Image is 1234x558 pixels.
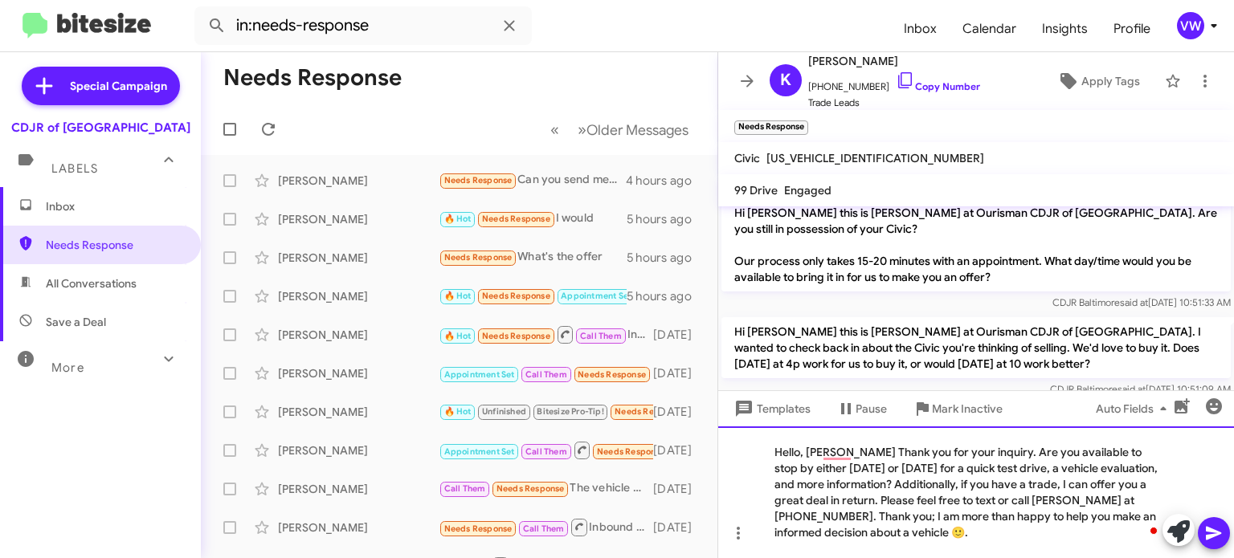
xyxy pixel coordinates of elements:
[578,120,586,140] span: »
[734,120,808,135] small: Needs Response
[896,80,980,92] a: Copy Number
[439,440,653,460] div: 4432641822
[653,365,705,381] div: [DATE]
[808,71,980,95] span: [PHONE_NUMBER]
[444,483,486,494] span: Call Them
[444,369,515,380] span: Appointment Set
[444,523,513,534] span: Needs Response
[278,404,439,420] div: [PERSON_NAME]
[1101,6,1163,52] a: Profile
[718,426,1234,558] div: To enrich screen reader interactions, please activate Accessibility in Grammarly extension settings
[731,394,811,423] span: Templates
[653,519,705,536] div: [DATE]
[51,161,98,176] span: Labels
[780,67,791,93] span: K
[444,175,513,185] span: Needs Response
[278,173,439,189] div: [PERSON_NAME]
[482,291,550,301] span: Needs Response
[444,214,472,224] span: 🔥 Hot
[482,331,550,341] span: Needs Response
[586,121,689,139] span: Older Messages
[932,394,1003,423] span: Mark Inactive
[900,394,1015,423] button: Mark Inactive
[11,120,190,136] div: CDJR of [GEOGRAPHIC_DATA]
[278,288,439,304] div: [PERSON_NAME]
[653,481,705,497] div: [DATE]
[46,198,182,214] span: Inbox
[439,517,653,537] div: Inbound Call
[278,211,439,227] div: [PERSON_NAME]
[1120,296,1148,308] span: said at
[70,78,167,94] span: Special Campaign
[580,331,622,341] span: Call Them
[278,481,439,497] div: [PERSON_NAME]
[1177,12,1204,39] div: vw
[1052,296,1231,308] span: CDJR Baltimore [DATE] 10:51:33 AM
[721,198,1231,291] p: Hi [PERSON_NAME] this is [PERSON_NAME] at Ourisman CDJR of [GEOGRAPHIC_DATA]. Are you still in po...
[482,214,550,224] span: Needs Response
[278,250,439,266] div: [PERSON_NAME]
[950,6,1029,52] a: Calendar
[444,446,515,457] span: Appointment Set
[627,250,705,266] div: 5 hours ago
[541,113,698,146] nav: Page navigation example
[46,314,106,330] span: Save a Deal
[734,183,778,198] span: 99 Drive
[1029,6,1101,52] a: Insights
[278,442,439,458] div: [PERSON_NAME]
[541,113,569,146] button: Previous
[784,183,832,198] span: Engaged
[439,287,627,305] div: I can come around 4 pm [DATE] if that isn't too late I am going to be putting down a larger down ...
[525,369,567,380] span: Call Them
[439,479,653,498] div: The vehicle has been ordered. Can you send me the vehicle order number? A/C Power, Inc.
[718,394,823,423] button: Templates
[523,523,565,534] span: Call Them
[627,211,705,227] div: 5 hours ago
[856,394,887,423] span: Pause
[444,291,472,301] span: 🔥 Hot
[51,360,84,375] span: More
[482,406,526,417] span: Unfinished
[766,151,984,165] span: [US_VEHICLE_IDENTIFICATION_NUMBER]
[734,151,760,165] span: Civic
[537,406,603,417] span: Bitesize Pro-Tip!
[1096,394,1173,423] span: Auto Fields
[653,327,705,343] div: [DATE]
[444,331,472,341] span: 🔥 Hot
[808,51,980,71] span: [PERSON_NAME]
[1118,383,1146,395] span: said at
[561,291,631,301] span: Appointment Set
[1050,383,1231,395] span: CDJR Baltimore [DATE] 10:51:09 AM
[891,6,950,52] a: Inbox
[1163,12,1216,39] button: vw
[550,120,559,140] span: «
[626,173,705,189] div: 4 hours ago
[808,95,980,111] span: Trade Leads
[439,402,653,421] div: I will bring the car in in about an hour thanks
[627,288,705,304] div: 5 hours ago
[439,210,627,228] div: I would
[597,446,665,457] span: Needs Response
[278,519,439,536] div: [PERSON_NAME]
[721,317,1231,378] p: Hi [PERSON_NAME] this is [PERSON_NAME] at Ourisman CDJR of [GEOGRAPHIC_DATA]. I wanted to check b...
[46,275,137,291] span: All Conversations
[223,65,402,91] h1: Needs Response
[653,404,705,420] div: [DATE]
[22,67,180,105] a: Special Campaign
[439,248,627,267] div: What's the offer
[46,237,182,253] span: Needs Response
[278,327,439,343] div: [PERSON_NAME]
[439,171,626,189] div: Can you send me pictures i been looking at alot Grand Cherokee please and thank you
[615,406,683,417] span: Needs Response
[444,406,472,417] span: 🔥 Hot
[278,365,439,381] div: [PERSON_NAME]
[439,363,653,383] div: Inbound Call
[653,442,705,458] div: [DATE]
[1083,394,1186,423] button: Auto Fields
[194,6,532,45] input: Search
[1081,67,1140,96] span: Apply Tags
